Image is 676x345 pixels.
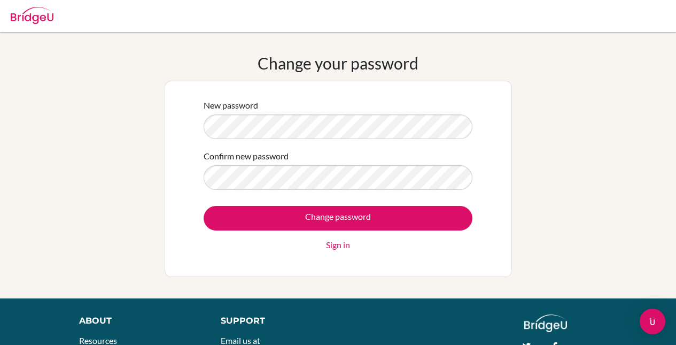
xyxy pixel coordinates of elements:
div: About [79,315,197,327]
input: Change password [204,206,472,231]
h1: Change your password [258,53,418,73]
img: logo_white@2x-f4f0deed5e89b7ecb1c2cc34c3e3d731f90f0f143d5ea2071677605dd97b5244.png [524,315,568,332]
div: Support [221,315,328,327]
a: Sign in [326,239,350,251]
div: Open Intercom Messenger [640,309,665,334]
label: Confirm new password [204,150,289,163]
label: New password [204,99,258,112]
img: Bridge-U [11,7,53,24]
